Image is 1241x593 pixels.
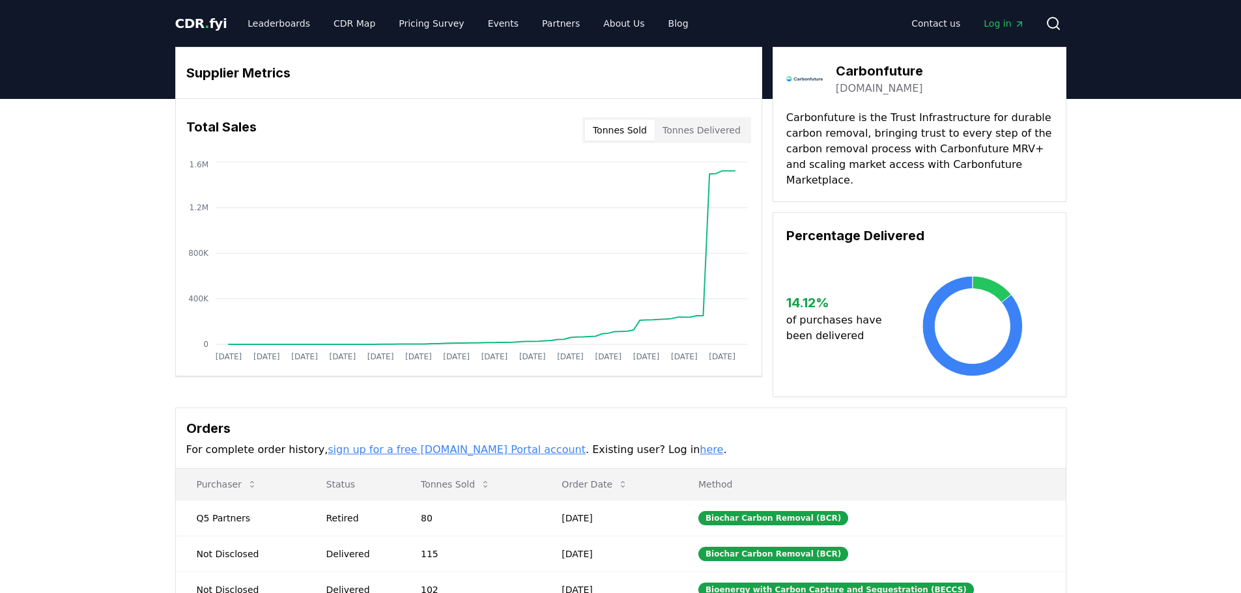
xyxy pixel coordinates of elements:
tspan: 400K [188,294,209,303]
tspan: [DATE] [367,352,393,361]
a: CDR.fyi [175,14,227,33]
nav: Main [901,12,1034,35]
td: Q5 Partners [176,500,306,536]
div: Biochar Carbon Removal (BCR) [698,511,848,525]
tspan: 800K [188,249,209,258]
tspan: [DATE] [671,352,698,361]
button: Tonnes Sold [585,120,655,141]
h3: 14.12 % [786,293,892,312]
tspan: 1.2M [189,203,208,212]
div: Biochar Carbon Removal (BCR) [698,547,848,561]
tspan: [DATE] [291,352,318,361]
td: [DATE] [541,536,678,572]
tspan: [DATE] [595,352,621,361]
a: here [700,443,723,456]
tspan: [DATE] [329,352,356,361]
tspan: [DATE] [405,352,432,361]
span: . [205,16,209,31]
p: For complete order history, . Existing user? Log in . [186,442,1055,458]
td: 115 [400,536,541,572]
div: Retired [326,512,390,525]
p: of purchases have been delivered [786,312,892,344]
td: [DATE] [541,500,678,536]
button: Tonnes Sold [410,471,501,497]
tspan: [DATE] [519,352,545,361]
a: Blog [658,12,699,35]
td: Not Disclosed [176,536,306,572]
a: CDR Map [323,12,386,35]
a: Events [478,12,529,35]
tspan: [DATE] [709,352,735,361]
tspan: [DATE] [443,352,470,361]
h3: Carbonfuture [836,61,923,81]
tspan: 0 [203,340,208,349]
img: Carbonfuture-logo [786,61,823,97]
nav: Main [237,12,698,35]
tspan: [DATE] [481,352,507,361]
tspan: [DATE] [557,352,584,361]
a: Partners [532,12,590,35]
a: Log in [973,12,1034,35]
a: [DOMAIN_NAME] [836,81,923,96]
a: sign up for a free [DOMAIN_NAME] Portal account [328,443,586,456]
tspan: [DATE] [633,352,659,361]
a: Contact us [901,12,971,35]
button: Purchaser [186,471,268,497]
span: CDR fyi [175,16,227,31]
a: About Us [593,12,655,35]
tspan: [DATE] [215,352,242,361]
h3: Percentage Delivered [786,226,1053,245]
p: Method [688,478,1055,491]
button: Order Date [551,471,638,497]
a: Pricing Survey [388,12,474,35]
p: Status [316,478,390,491]
a: Leaderboards [237,12,321,35]
h3: Orders [186,419,1055,438]
h3: Supplier Metrics [186,63,751,83]
span: Log in [984,17,1024,30]
h3: Total Sales [186,117,257,143]
div: Delivered [326,547,390,560]
button: Tonnes Delivered [655,120,749,141]
tspan: 1.6M [189,160,208,169]
tspan: [DATE] [253,352,279,361]
p: Carbonfuture is the Trust Infrastructure for durable carbon removal, bringing trust to every step... [786,110,1053,188]
td: 80 [400,500,541,536]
